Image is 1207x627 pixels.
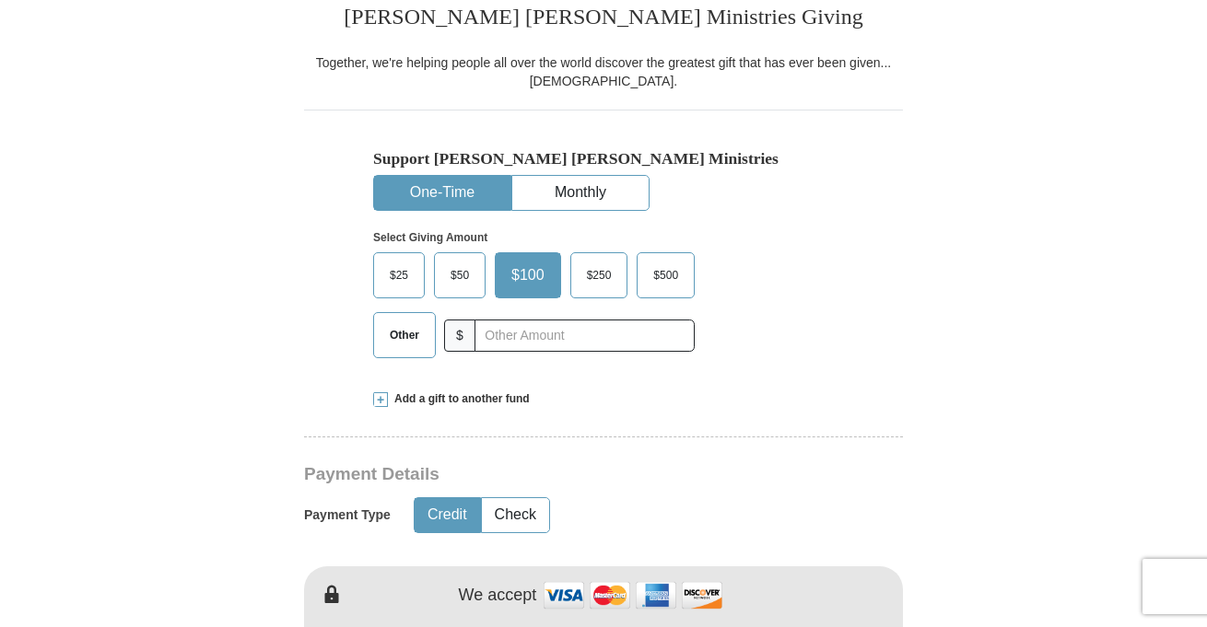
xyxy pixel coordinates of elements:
[373,231,487,244] strong: Select Giving Amount
[388,391,530,407] span: Add a gift to another fund
[381,261,417,289] span: $25
[459,586,537,606] h4: We accept
[304,53,903,90] div: Together, we're helping people all over the world discover the greatest gift that has ever been g...
[304,507,391,523] h5: Payment Type
[374,176,510,210] button: One-Time
[512,176,649,210] button: Monthly
[415,498,480,532] button: Credit
[482,498,549,532] button: Check
[475,319,695,352] input: Other Amount
[541,575,725,615] img: credit cards accepted
[381,321,428,349] span: Other
[644,261,687,289] span: $500
[502,261,554,289] span: $100
[373,149,834,168] h5: Support [PERSON_NAME] [PERSON_NAME] Ministries
[304,464,774,485] h3: Payment Details
[578,261,621,289] span: $250
[441,261,478,289] span: $50
[444,319,475,352] span: $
